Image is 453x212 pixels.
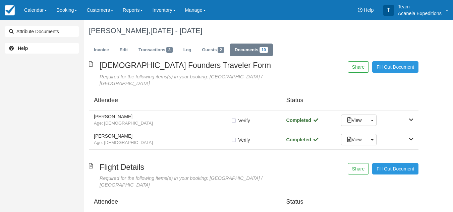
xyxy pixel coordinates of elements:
[372,61,418,73] a: Fill Out Document
[281,97,336,104] h4: Status
[89,44,114,57] a: Invoice
[100,73,296,87] div: Required for the following items(s) in your booking: [GEOGRAPHIC_DATA] / [GEOGRAPHIC_DATA]
[398,10,442,17] p: Acanela Expeditions
[218,47,224,53] span: 2
[94,120,231,127] span: Age: [DEMOGRAPHIC_DATA]
[100,61,296,70] h2: [DEMOGRAPHIC_DATA] Founders Traveler Form
[341,134,368,145] a: View
[364,7,374,13] span: Help
[348,163,369,174] button: Share
[238,137,250,143] span: Verify
[348,61,369,73] button: Share
[230,44,273,57] a: Documents10
[133,44,178,57] a: Transactions3
[197,44,229,57] a: Guests2
[100,175,296,189] div: Required for the following items(s) in your booking: [GEOGRAPHIC_DATA] / [GEOGRAPHIC_DATA]
[5,26,79,37] button: Attribute Documents
[286,137,319,142] strong: Completed
[358,8,362,12] i: Help
[89,97,281,104] h4: Attendee
[383,5,394,16] div: T
[150,26,202,35] span: [DATE] - [DATE]
[115,44,133,57] a: Edit
[238,117,250,124] span: Verify
[5,43,79,54] a: Help
[94,114,231,119] h5: [PERSON_NAME]
[341,115,368,126] a: View
[18,46,28,51] b: Help
[260,47,268,53] span: 10
[100,163,296,171] h2: Flight Details
[5,5,15,15] img: checkfront-main-nav-mini-logo.png
[286,118,319,123] strong: Completed
[89,27,418,35] h1: [PERSON_NAME],
[372,163,418,174] a: Fill Out Document
[281,199,336,205] h4: Status
[166,47,173,53] span: 3
[178,44,196,57] a: Log
[398,3,442,10] p: Team
[89,199,281,205] h4: Attendee
[94,140,231,146] span: Age: [DEMOGRAPHIC_DATA]
[94,134,231,139] h5: [PERSON_NAME]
